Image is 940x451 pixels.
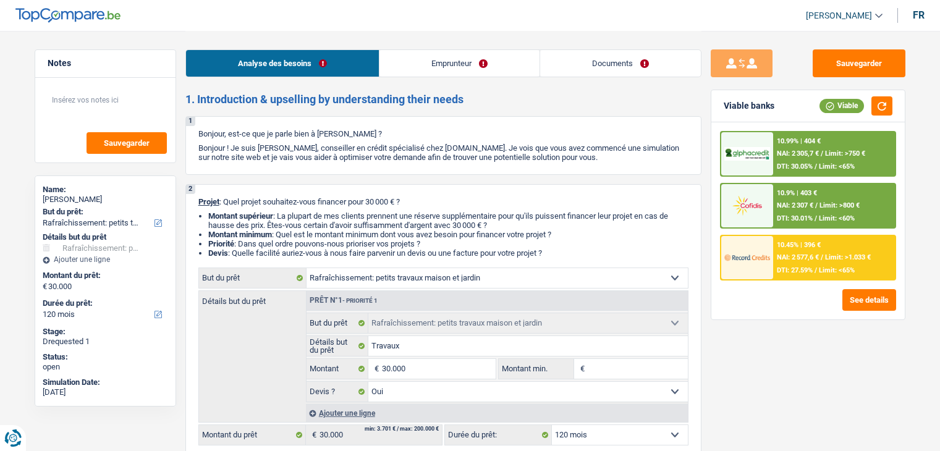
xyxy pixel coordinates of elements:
[185,93,701,106] h2: 1. Introduction & upselling by understanding their needs
[43,207,166,217] label: But du prêt:
[186,50,379,77] a: Analyse des besoins
[815,214,817,222] span: /
[825,150,865,158] span: Limit: >750 €
[819,266,855,274] span: Limit: <65%
[198,197,688,206] p: : Quel projet souhaitez-vous financer pour 30 000 € ?
[199,268,307,288] label: But du prêt
[777,214,813,222] span: DTI: 30.01%
[208,230,272,239] strong: Montant minimum
[815,201,818,209] span: /
[724,101,774,111] div: Viable banks
[104,139,150,147] span: Sauvegarder
[43,298,166,308] label: Durée du prêt:
[186,185,195,194] div: 2
[813,49,905,77] button: Sauvegarder
[819,162,855,171] span: Limit: <65%
[307,336,369,356] label: Détails but du prêt
[208,248,228,258] span: Devis
[540,50,701,77] a: Documents
[43,377,168,387] div: Simulation Date:
[307,382,369,402] label: Devis ?
[825,253,871,261] span: Limit: >1.033 €
[43,255,168,264] div: Ajouter une ligne
[777,162,813,171] span: DTI: 30.05%
[199,291,306,305] label: Détails but du prêt
[815,266,817,274] span: /
[819,214,855,222] span: Limit: <60%
[199,425,306,445] label: Montant du prêt
[48,58,163,69] h5: Notes
[208,211,273,221] strong: Montant supérieur
[499,359,574,379] label: Montant min.
[15,8,121,23] img: TopCompare Logo
[307,297,381,305] div: Prêt n°1
[815,162,817,171] span: /
[208,230,688,239] li: : Quel est le montant minimum dont vous avez besoin pour financer votre projet ?
[777,253,819,261] span: NAI: 2 577,6 €
[208,248,688,258] li: : Quelle facilité auriez-vous à nous faire parvenir un devis ou une facture pour votre projet ?
[365,426,439,432] div: min: 3.701 € / max: 200.000 €
[43,185,168,195] div: Name:
[913,9,925,21] div: fr
[208,239,688,248] li: : Dans quel ordre pouvons-nous prioriser vos projets ?
[43,337,168,347] div: Drequested 1
[43,352,168,362] div: Status:
[43,232,168,242] div: Détails but du prêt
[821,150,823,158] span: /
[777,189,817,197] div: 10.9% | 403 €
[186,117,195,126] div: 1
[724,147,770,161] img: AlphaCredit
[208,211,688,230] li: : La plupart de mes clients prennent une réserve supplémentaire pour qu'ils puissent financer leu...
[445,425,552,445] label: Durée du prêt:
[307,313,369,333] label: But du prêt
[307,359,369,379] label: Montant
[43,327,168,337] div: Stage:
[198,197,219,206] span: Projet
[306,425,320,445] span: €
[43,282,47,292] span: €
[368,359,382,379] span: €
[796,6,883,26] a: [PERSON_NAME]
[43,271,166,280] label: Montant du prêt:
[87,132,167,154] button: Sauvegarder
[842,289,896,311] button: See details
[821,253,823,261] span: /
[819,201,860,209] span: Limit: >800 €
[574,359,588,379] span: €
[43,362,168,372] div: open
[724,194,770,217] img: Cofidis
[198,143,688,162] p: Bonjour ! Je suis [PERSON_NAME], conseiller en crédit spécialisé chez [DOMAIN_NAME]. Je vois que ...
[819,99,864,112] div: Viable
[306,404,688,422] div: Ajouter une ligne
[777,201,813,209] span: NAI: 2 307 €
[777,266,813,274] span: DTI: 27.59%
[208,239,234,248] strong: Priorité
[342,297,378,304] span: - Priorité 1
[379,50,540,77] a: Emprunteur
[777,241,821,249] div: 10.45% | 396 €
[43,387,168,397] div: [DATE]
[43,195,168,204] div: [PERSON_NAME]
[724,246,770,269] img: Record Credits
[777,150,819,158] span: NAI: 2 305,7 €
[198,129,688,138] p: Bonjour, est-ce que je parle bien à [PERSON_NAME] ?
[806,11,872,21] span: [PERSON_NAME]
[777,137,821,145] div: 10.99% | 404 €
